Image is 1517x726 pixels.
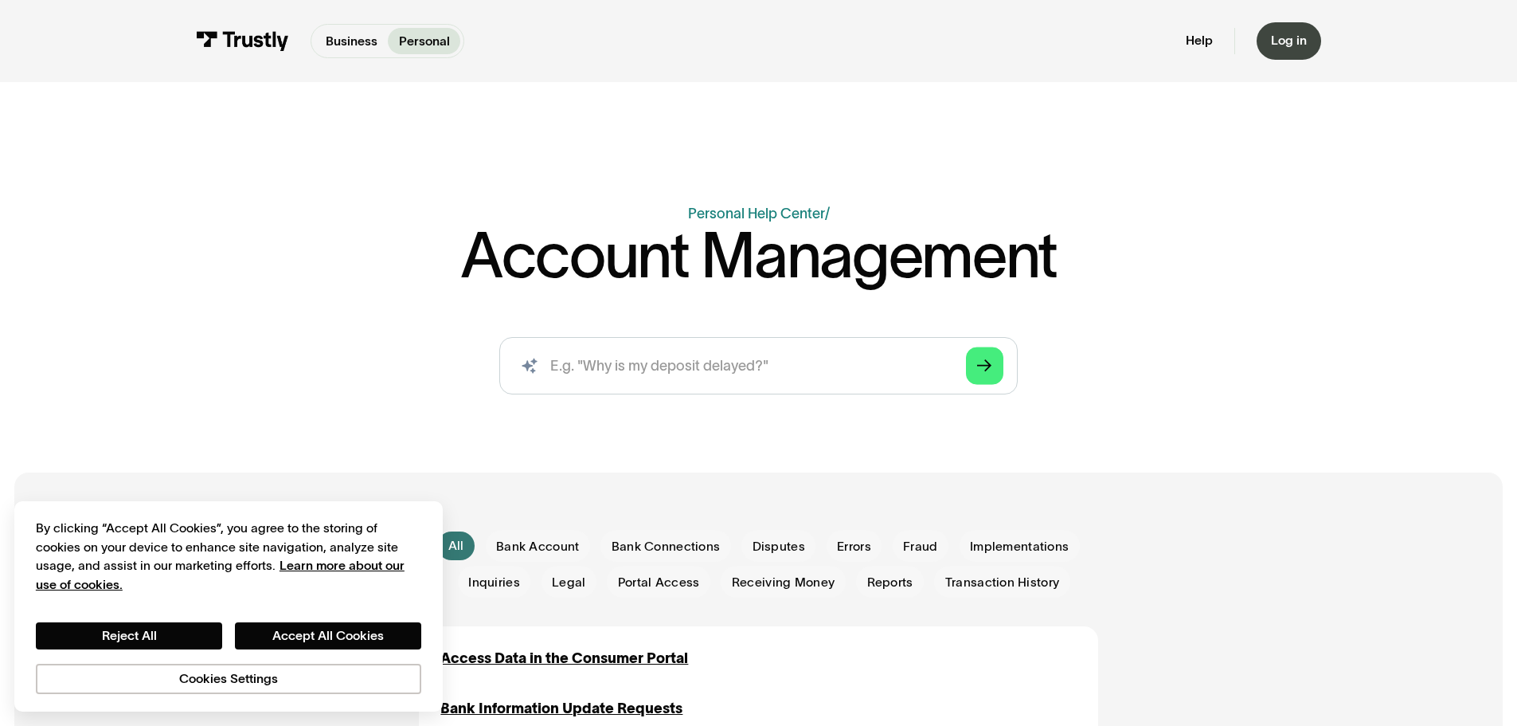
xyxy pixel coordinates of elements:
span: Disputes [753,538,805,555]
div: / [825,206,830,222]
a: Help [1186,33,1213,49]
span: Transaction History [945,574,1059,591]
a: Bank Information Update Requests [440,698,682,720]
button: Accept All Cookies [235,622,421,649]
input: search [499,337,1017,394]
a: Log in [1257,22,1321,60]
form: Search [499,337,1017,394]
h1: Account Management [460,225,1057,287]
form: Email Form [419,530,1097,598]
span: Fraud [903,538,937,555]
a: Business [315,28,388,54]
span: Bank Account [496,538,579,555]
button: Cookies Settings [36,664,421,694]
div: Cookie banner [14,501,443,712]
img: Trustly Logo [196,31,289,51]
a: Access Data in the Consumer Portal [440,648,688,669]
a: Personal [388,28,460,54]
span: Receiving Money [732,574,835,591]
div: Privacy [36,519,421,693]
div: By clicking “Accept All Cookies”, you agree to the storing of cookies on your device to enhance s... [36,519,421,594]
p: Business [326,32,377,51]
span: Legal [552,574,585,591]
p: Personal [399,32,450,51]
span: Portal Access [618,574,700,591]
a: All [437,532,475,560]
span: Implementations [970,538,1069,555]
span: Inquiries [468,574,520,591]
span: Errors [837,538,871,555]
span: Reports [867,574,913,591]
span: Bank Connections [612,538,720,555]
div: All [448,537,464,555]
a: Personal Help Center [688,206,825,222]
button: Reject All [36,622,222,649]
div: Log in [1271,33,1307,49]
